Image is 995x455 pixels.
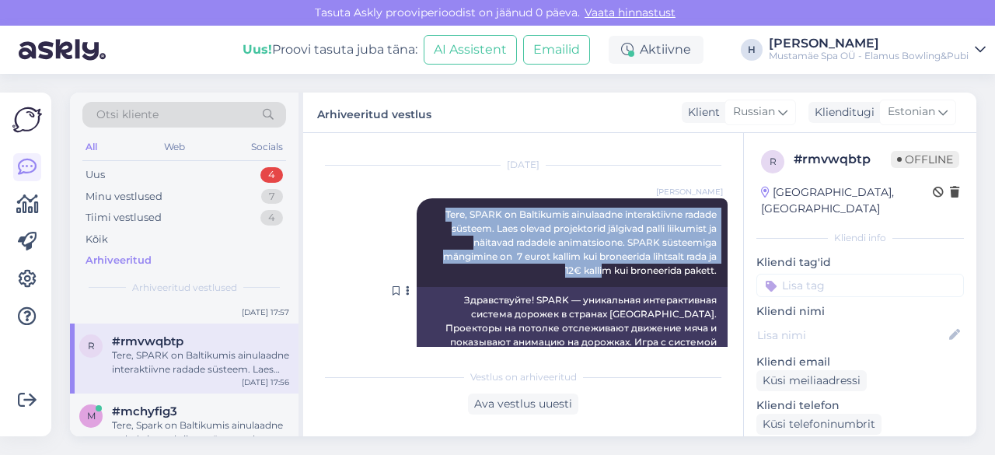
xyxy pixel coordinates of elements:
div: [DATE] [319,158,728,172]
div: Proovi tasuta juba täna: [243,40,417,59]
div: [PERSON_NAME] [769,37,969,50]
span: [PERSON_NAME] [656,186,723,198]
div: Küsi meiliaadressi [756,370,867,391]
span: r [88,340,95,352]
a: [PERSON_NAME]Mustamäe Spa OÜ - Elamus Bowling&Pubi [769,37,986,62]
div: Tere, SPARK on Baltikumis ainulaadne interaktiivne radade süsteem. Laes olevad projektorid jälgiv... [112,348,289,376]
div: Minu vestlused [86,189,162,205]
span: Tere, SPARK on Baltikumis ainulaadne interaktiivne radade süsteem. Laes olevad projektorid jälgiv... [443,208,719,276]
div: Klienditugi [808,104,875,121]
input: Lisa tag [756,274,964,297]
a: Vaata hinnastust [580,5,680,19]
div: Здравствуйте! SPARK — уникальная интерактивная система дорожек в странах [GEOGRAPHIC_DATA]. Проек... [417,287,728,383]
span: r [770,156,777,167]
span: Offline [891,151,959,168]
div: Aktiivne [609,36,703,64]
div: [GEOGRAPHIC_DATA], [GEOGRAPHIC_DATA] [761,184,933,217]
span: Russian [733,103,775,121]
div: All [82,137,100,157]
b: Uus! [243,42,272,57]
div: Arhiveeritud [86,253,152,268]
span: Otsi kliente [96,107,159,123]
span: #rmvwqbtp [112,334,183,348]
div: Kõik [86,232,108,247]
span: #mchyfig3 [112,404,177,418]
button: AI Assistent [424,35,517,65]
span: Estonian [888,103,935,121]
span: Vestlus on arhiveeritud [470,370,577,384]
p: Kliendi email [756,354,964,370]
div: Uus [86,167,105,183]
p: Kliendi telefon [756,397,964,414]
div: Ava vestlus uuesti [468,394,578,415]
div: Socials [248,137,286,157]
img: Askly Logo [12,105,42,135]
div: # rmvwqbtp [794,150,891,169]
div: Klient [682,104,720,121]
div: Küsi telefoninumbrit [756,414,882,435]
div: Mustamäe Spa OÜ - Elamus Bowling&Pubi [769,50,969,62]
div: H [741,39,763,61]
div: 4 [260,210,283,226]
label: Arhiveeritud vestlus [317,102,431,123]
div: 7 [261,189,283,205]
button: Emailid [523,35,590,65]
div: [DATE] 17:57 [242,306,289,318]
div: [DATE] 17:56 [242,376,289,388]
div: Web [161,137,188,157]
span: Arhiveeritud vestlused [132,281,237,295]
p: Kliendi nimi [756,303,964,320]
div: Tere, Spark on Baltikumis ainulaadne radade interaktiivne süsteem, kus olevad projektid jälgivad ... [112,418,289,446]
span: m [87,410,96,422]
input: Lisa nimi [757,327,946,344]
p: Kliendi tag'id [756,254,964,271]
div: Tiimi vestlused [86,210,162,226]
div: 4 [260,167,283,183]
div: Kliendi info [756,231,964,245]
